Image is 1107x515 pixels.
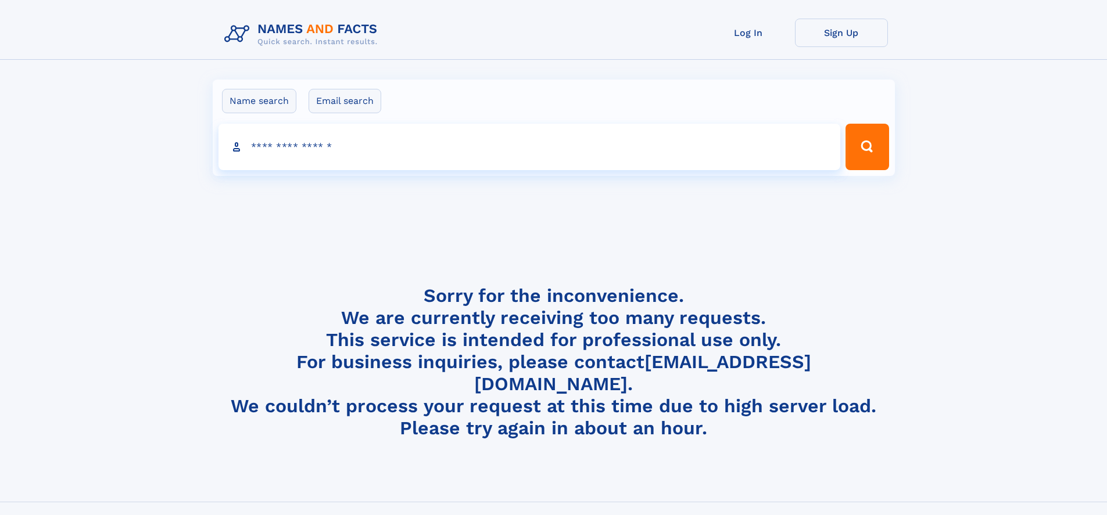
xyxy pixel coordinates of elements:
[846,124,889,170] button: Search Button
[220,284,888,440] h4: Sorry for the inconvenience. We are currently receiving too many requests. This service is intend...
[474,351,811,395] a: [EMAIL_ADDRESS][DOMAIN_NAME]
[220,19,387,50] img: Logo Names and Facts
[218,124,841,170] input: search input
[795,19,888,47] a: Sign Up
[222,89,296,113] label: Name search
[702,19,795,47] a: Log In
[309,89,381,113] label: Email search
